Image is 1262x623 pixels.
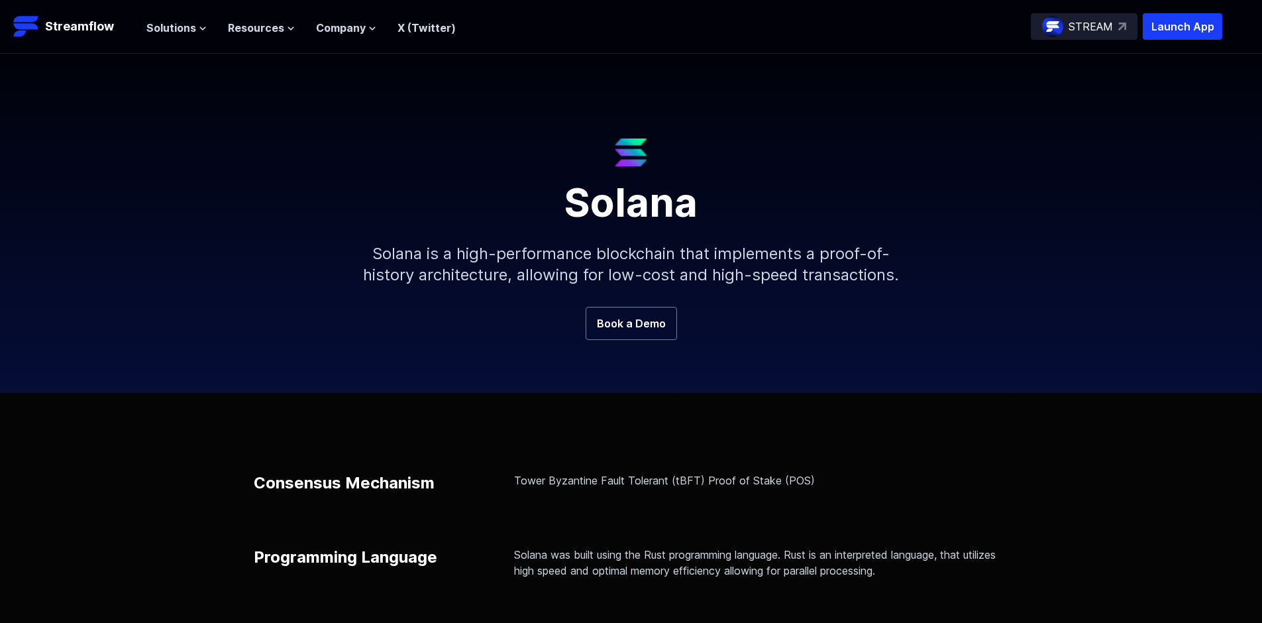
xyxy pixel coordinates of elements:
[615,139,647,166] img: Solana
[397,21,456,34] a: X (Twitter)
[316,20,366,36] span: Company
[146,20,207,36] button: Solutions
[586,307,677,340] a: Book a Demo
[1118,23,1126,30] img: top-right-arrow.svg
[13,13,40,40] img: Streamflow Logo
[228,20,284,36] span: Resources
[45,17,114,36] p: Streamflow
[13,13,133,40] a: Streamflow
[146,20,196,36] span: Solutions
[346,222,916,307] p: Solana is a high-performance blockchain that implements a proof-of-history architecture, allowing...
[1143,13,1222,40] button: Launch App
[514,547,1009,579] p: Solana was built using the Rust programming language. Rust is an interpreted language, that utili...
[1069,19,1113,34] p: STREAM
[1031,13,1137,40] a: STREAM
[1042,16,1063,37] img: streamflow-logo-circle.png
[313,166,949,222] h1: Solana
[316,20,376,36] button: Company
[254,547,437,568] p: Programming Language
[228,20,295,36] button: Resources
[514,473,1009,488] p: Tower Byzantine Fault Tolerant (tBFT) Proof of Stake (POS)
[254,473,435,494] p: Consensus Mechanism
